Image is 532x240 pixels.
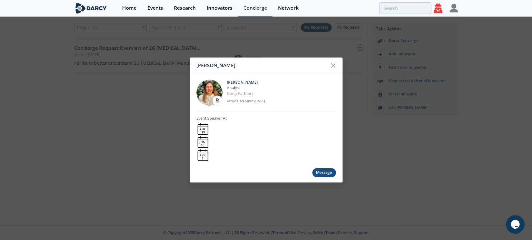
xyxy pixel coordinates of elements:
div: Concierge [243,6,267,11]
img: calendar-blank.svg [196,136,209,149]
div: Innovators [207,6,232,11]
div: Message [312,168,336,177]
a: APR 1 [196,149,209,162]
p: Analyst [227,85,336,91]
div: APR [199,154,206,157]
img: logo-wide.svg [74,3,108,14]
img: calendar-blank.svg [196,122,209,136]
div: Network [278,6,299,11]
img: Darcy Partners [214,98,221,104]
div: JUN [199,141,205,144]
div: 1 [199,157,206,160]
div: 10 [199,144,205,147]
p: [PERSON_NAME] [227,79,336,85]
p: Active User Since [DATE] [227,99,336,104]
img: Profile [449,4,458,12]
div: [PERSON_NAME] [196,60,328,72]
iframe: chat widget [506,215,526,234]
a: AUG 19 [196,122,209,136]
div: Home [122,6,137,11]
input: Advanced Search [379,2,431,14]
div: Research [174,6,196,11]
p: Event Speaker At [196,116,227,121]
div: AUG [199,127,207,131]
img: calendar-blank.svg [196,149,209,162]
a: JUN 10 [196,136,209,149]
div: 19 [199,131,207,134]
div: Events [147,6,163,11]
img: fddc0511-1997-4ded-88a0-30228072d75f [196,79,223,105]
p: Darcy Partners [227,91,336,96]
